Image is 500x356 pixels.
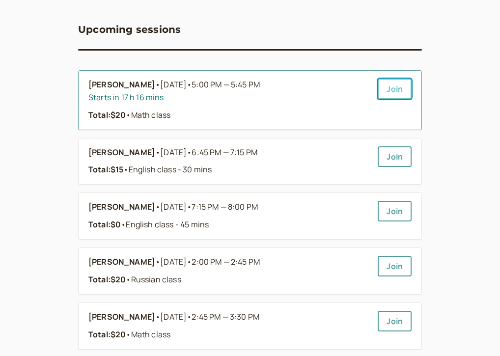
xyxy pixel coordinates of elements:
a: Join [378,201,412,221]
span: • [126,110,131,120]
span: English class - 30 mins [123,164,212,175]
span: [DATE] [160,256,260,269]
span: Russian class [126,274,181,285]
span: • [123,164,128,175]
span: • [187,311,192,322]
h3: Upcoming sessions [78,22,181,37]
span: 7:15 PM — 8:00 PM [192,201,258,212]
span: 5:00 PM — 5:45 PM [192,79,260,90]
span: 6:45 PM — 7:15 PM [192,147,257,158]
a: [PERSON_NAME]•[DATE]•2:45 PM — 3:30 PMTotal:$20•Math class [88,311,370,341]
span: • [187,79,192,90]
div: Starts in 17 h 16 mins [88,91,370,104]
iframe: Chat Widget [451,309,500,356]
span: • [187,147,192,158]
span: [DATE] [160,201,258,214]
span: Math class [126,110,170,120]
span: [DATE] [160,311,259,324]
span: • [121,219,126,230]
a: Join [378,79,412,99]
span: [DATE] [160,146,257,159]
span: • [155,311,160,324]
strong: Total: $15 [88,164,123,175]
b: [PERSON_NAME] [88,146,155,159]
span: • [155,201,160,214]
span: • [155,256,160,269]
span: 2:45 PM — 3:30 PM [192,311,259,322]
a: [PERSON_NAME]•[DATE]•5:00 PM — 5:45 PMStarts in 17 h 16 minsTotal:$20•Math class [88,79,370,122]
b: [PERSON_NAME] [88,256,155,269]
a: Join [378,311,412,331]
b: [PERSON_NAME] [88,79,155,91]
strong: Total: $20 [88,274,126,285]
span: • [126,274,131,285]
span: • [155,146,160,159]
span: English class - 45 mins [121,219,209,230]
a: [PERSON_NAME]•[DATE]•7:15 PM — 8:00 PMTotal:$0•English class - 45 mins [88,201,370,231]
span: • [126,329,131,340]
span: • [155,79,160,91]
span: [DATE] [160,79,260,91]
a: Join [378,146,412,167]
span: Math class [126,329,170,340]
b: [PERSON_NAME] [88,201,155,214]
b: [PERSON_NAME] [88,311,155,324]
span: • [187,256,192,267]
strong: Total: $20 [88,110,126,120]
strong: Total: $0 [88,219,121,230]
a: [PERSON_NAME]•[DATE]•2:00 PM — 2:45 PMTotal:$20•Russian class [88,256,370,286]
a: [PERSON_NAME]•[DATE]•6:45 PM — 7:15 PMTotal:$15•English class - 30 mins [88,146,370,177]
span: • [187,201,192,212]
a: Join [378,256,412,276]
span: 2:00 PM — 2:45 PM [192,256,260,267]
strong: Total: $20 [88,329,126,340]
